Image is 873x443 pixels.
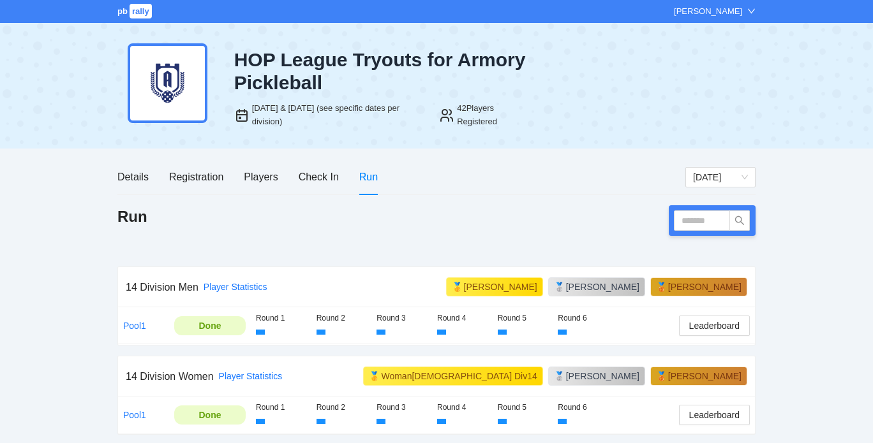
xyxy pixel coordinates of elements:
[679,316,750,336] button: Leaderboard
[130,4,152,18] span: rally
[184,319,236,333] div: Done
[457,102,532,128] div: 42 Players Registered
[123,321,146,331] a: Pool1
[566,370,639,382] div: [PERSON_NAME]
[437,312,488,324] div: Round 4
[377,402,427,414] div: Round 3
[252,102,424,128] div: [DATE] & [DATE] (see specific dates per division)
[689,408,740,422] span: Leaderboard
[729,210,750,231] button: search
[256,312,306,324] div: Round 1
[558,402,608,414] div: Round 6
[117,6,154,16] a: pbrally
[381,370,537,382] div: Woman[DEMOGRAPHIC_DATA] Div14
[128,43,207,123] img: armory-dark-blue.png
[377,312,427,324] div: Round 3
[656,280,667,293] div: 🥉
[679,405,750,425] button: Leaderboard
[498,402,548,414] div: Round 5
[317,312,367,324] div: Round 2
[554,370,565,382] div: 🥈
[299,169,339,185] div: Check In
[244,169,278,185] div: Players
[317,402,367,414] div: Round 2
[668,370,742,382] div: [PERSON_NAME]
[668,280,742,293] div: [PERSON_NAME]
[656,370,667,382] div: 🥉
[558,312,608,324] div: Round 6
[437,402,488,414] div: Round 4
[566,280,639,293] div: [PERSON_NAME]
[123,410,146,420] a: Pool1
[674,5,742,18] div: [PERSON_NAME]
[256,402,306,414] div: Round 1
[126,368,214,384] div: 14 Division Women
[184,408,236,422] div: Done
[747,7,756,15] span: down
[693,168,748,187] span: Thursday
[369,370,380,382] div: 🥇
[117,207,147,227] h1: Run
[464,280,537,293] div: [PERSON_NAME]
[554,280,565,293] div: 🥈
[234,48,533,94] div: HOP League Tryouts for Armory Pickleball
[452,280,463,293] div: 🥇
[219,371,283,381] a: Player Statistics
[689,319,740,333] span: Leaderboard
[498,312,548,324] div: Round 5
[169,169,223,185] div: Registration
[126,279,198,295] div: 14 Division Men
[117,169,149,185] div: Details
[204,282,267,292] a: Player Statistics
[730,215,749,226] span: search
[359,169,378,185] div: Run
[117,6,128,16] span: pb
